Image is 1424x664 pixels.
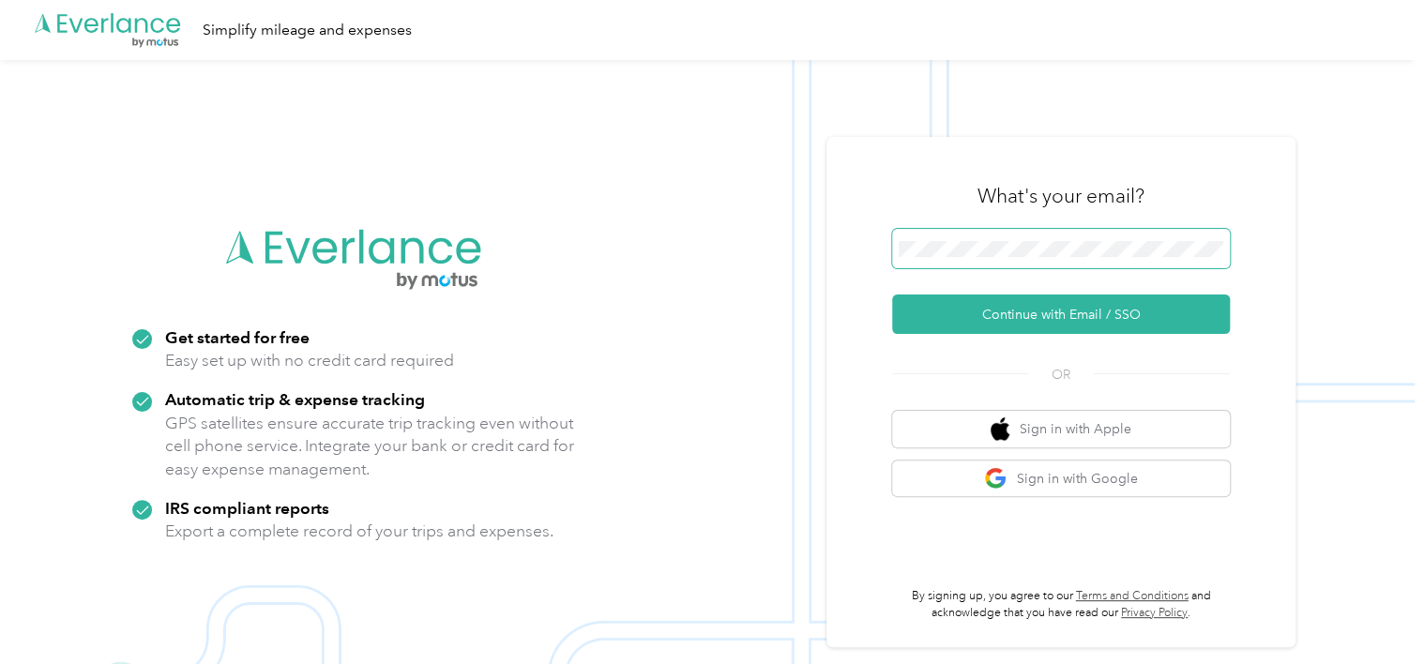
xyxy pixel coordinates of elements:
[1076,589,1189,603] a: Terms and Conditions
[991,417,1009,441] img: apple logo
[892,588,1230,621] p: By signing up, you agree to our and acknowledge that you have read our .
[892,411,1230,447] button: apple logoSign in with Apple
[165,389,425,409] strong: Automatic trip & expense tracking
[165,520,553,543] p: Export a complete record of your trips and expenses.
[1121,606,1188,620] a: Privacy Policy
[203,19,412,42] div: Simplify mileage and expenses
[1028,365,1094,385] span: OR
[892,460,1230,497] button: google logoSign in with Google
[984,467,1007,490] img: google logo
[892,294,1230,334] button: Continue with Email / SSO
[165,349,454,372] p: Easy set up with no credit card required
[165,412,575,481] p: GPS satellites ensure accurate trip tracking even without cell phone service. Integrate your bank...
[977,183,1144,209] h3: What's your email?
[165,498,329,518] strong: IRS compliant reports
[165,327,310,347] strong: Get started for free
